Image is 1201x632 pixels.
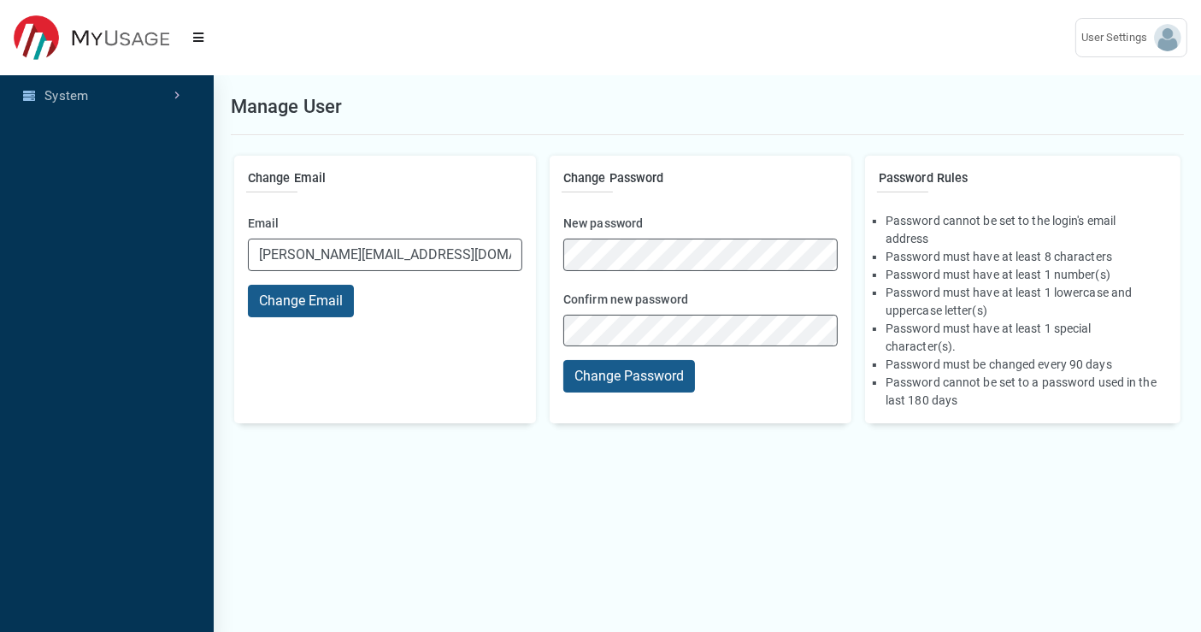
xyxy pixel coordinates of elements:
[886,266,1160,284] li: Password must have at least 1 number(s)
[886,356,1160,374] li: Password must be changed every 90 days
[1081,29,1154,46] span: User Settings
[248,209,280,239] label: Email
[563,360,695,393] button: Change Password
[886,320,1160,356] li: Password must have at least 1 special character(s).
[14,15,169,61] img: ESITESTV3 Logo
[183,22,214,53] button: Menu
[563,285,688,315] label: Confirm new password
[563,209,643,239] label: New password
[1075,18,1187,57] a: User Settings
[231,92,342,121] h1: Manage User
[886,374,1160,410] li: Password cannot be set to a password used in the last 180 days
[886,284,1160,320] li: Password must have at least 1 lowercase and uppercase letter(s)
[886,248,1160,266] li: Password must have at least 8 characters
[886,212,1160,248] li: Password cannot be set to the login's email address
[563,169,838,188] h2: Change Password
[248,285,354,317] button: Change Email
[248,169,522,188] h2: Change Email
[865,156,1180,188] h2: Password Rules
